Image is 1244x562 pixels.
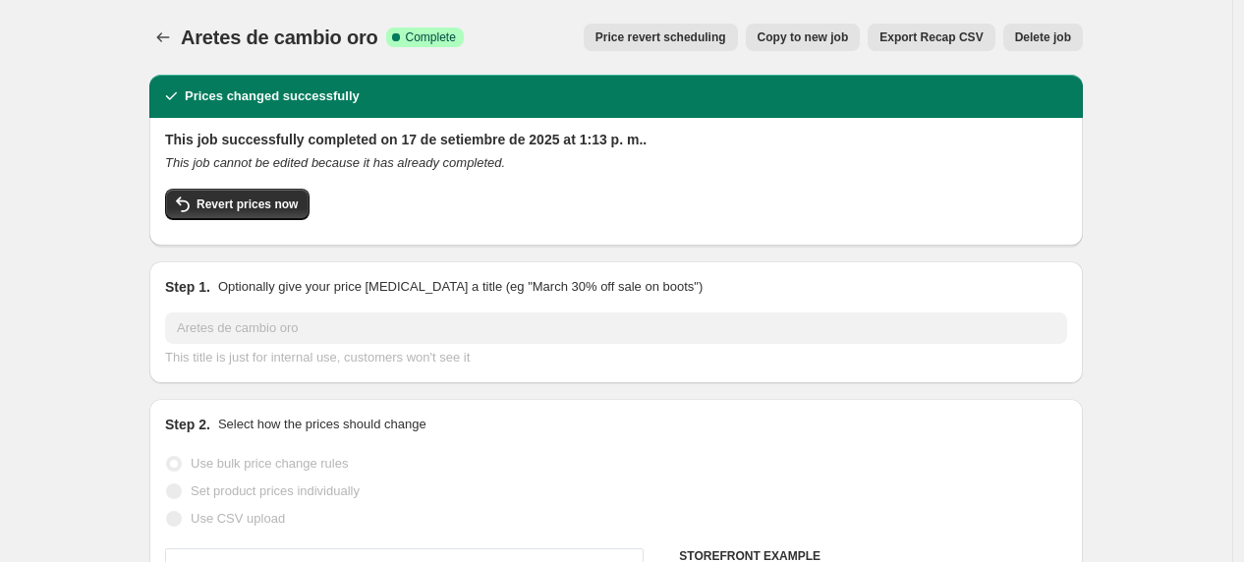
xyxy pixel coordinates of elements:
h2: Step 2. [165,415,210,434]
button: Price change jobs [149,24,177,51]
input: 30% off holiday sale [165,312,1067,344]
p: Optionally give your price [MEDICAL_DATA] a title (eg "March 30% off sale on boots") [218,277,703,297]
h2: Step 1. [165,277,210,297]
button: Delete job [1003,24,1083,51]
p: Select how the prices should change [218,415,426,434]
button: Revert prices now [165,189,310,220]
i: This job cannot be edited because it has already completed. [165,155,505,170]
button: Copy to new job [746,24,861,51]
button: Export Recap CSV [868,24,994,51]
span: Set product prices individually [191,483,360,498]
h2: Prices changed successfully [185,86,360,106]
span: Delete job [1015,29,1071,45]
span: Revert prices now [197,197,298,212]
span: Use CSV upload [191,511,285,526]
span: Complete [406,29,456,45]
h2: This job successfully completed on 17 de setiembre de 2025 at 1:13 p. m.. [165,130,1067,149]
span: Aretes de cambio oro [181,27,378,48]
span: Copy to new job [758,29,849,45]
button: Price revert scheduling [584,24,738,51]
span: This title is just for internal use, customers won't see it [165,350,470,365]
span: Use bulk price change rules [191,456,348,471]
span: Price revert scheduling [595,29,726,45]
span: Export Recap CSV [879,29,983,45]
